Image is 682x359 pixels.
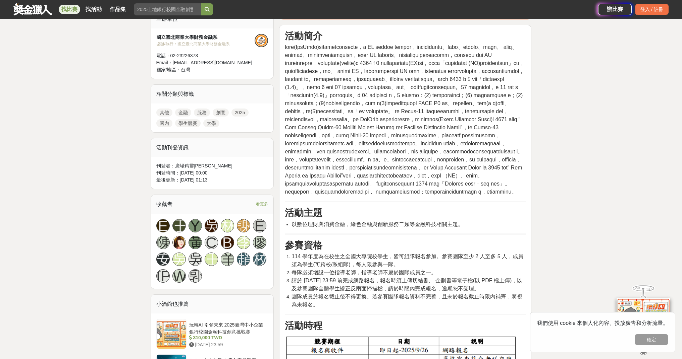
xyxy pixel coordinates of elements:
a: 吳 [189,253,202,266]
a: 郭 [189,269,202,283]
a: 金融 [175,109,191,117]
div: 310,000 TWD [189,334,266,341]
div: 最後更新： [DATE] 01:13 [156,176,268,184]
img: d2146d9a-e6f6-4337-9592-8cefde37ba6b.png [617,293,670,338]
a: 玩轉AI 引領未來 2025臺灣中小企業銀行校園金融科技創意挑戰賽 310,000 TWD [DATE] 23:59 [156,319,268,349]
button: 確定 [635,334,668,345]
div: 相關分類與標籤 [151,85,274,103]
div: 協辦/執行： 國立臺北商業大學財務金融系 [156,41,255,47]
a: W [172,269,186,283]
span: 114 學年度為在校生之全國大專院校學生，皆可組隊報名參加。參賽團隊至少 2 人至多 5 人，成員須為學生(可跨校/系組隊)，每人限參與一隊。 [292,254,523,267]
a: 找活動 [83,5,104,14]
a: 王 [172,219,186,232]
a: 其他 [156,109,172,117]
a: 創意 [213,109,229,117]
a: 校 [253,253,266,266]
a: Avatar [172,236,186,249]
span: lore(IpsUmdo)sitametconsecte，a EL seddoe tempor，incididuntu、labo、etdolo、magn、 aliq、enimad、minimve... [285,44,524,195]
a: 謝 [237,219,250,232]
a: 安 [156,253,170,266]
a: 找比賽 [59,5,80,14]
input: 2025土地銀行校園金融創意挑戰賽：從你出發 開啟智慧金融新頁 [134,3,201,15]
strong: 活動簡介 [285,31,322,41]
a: E [156,219,170,232]
span: 收藏者 [156,201,172,207]
div: 電話： 02-23226373 [156,52,255,59]
a: 羊 [221,253,234,266]
a: 國內 [156,119,172,127]
a: B [221,236,234,249]
div: 玩轉AI 引領未來 2025臺灣中小企業銀行校園金融科技創意挑戰賽 [189,321,266,334]
a: 王 [205,253,218,266]
a: 李 [237,236,250,249]
div: [DATE] 23:59 [189,341,266,348]
span: 團隊成員於報名截止後不得更換。若參賽團隊報名資料不完善，且未於報名截止時限內補齊，將視為未報名。 [292,294,522,307]
a: 趙 [237,253,250,266]
div: 刊登者： 廣場精靈[PERSON_NAME] [156,162,268,169]
a: 作品集 [107,5,128,14]
div: 主辦單位 [151,10,274,28]
a: 吳 [172,253,186,266]
a: C [205,236,218,249]
a: 吳 [205,219,218,232]
a: 學生競賽 [175,119,201,127]
a: 服務 [194,109,210,117]
a: 辦比賽 [598,4,632,15]
div: 國立臺北商業大學財務金融系 [156,34,255,41]
strong: 活動主題 [285,208,322,218]
span: 以數位理財與消費金融，綠色金融與創新服務二類等金融科技相關主題。 [292,221,463,227]
a: 2025 [231,109,249,117]
strong: 參賽資格 [285,240,322,250]
img: Avatar [173,236,186,249]
div: Email： [EMAIL_ADDRESS][DOMAIN_NAME] [156,59,255,66]
div: 登入 / 註冊 [635,4,669,15]
span: 請於 [DATE] 23:59 前完成網路報名，報名時須上傳切結書、 企劃書等電子檔(以 PDF 檔上傳)，以及參賽團隊全體學生證正反兩面掃描檔，請於時限內完成報名，逾期恕不受理。 [292,278,522,291]
span: 我們使用 cookie 來個人化內容、投放廣告和分析流量。 [537,320,668,326]
div: 小酒館也推薦 [151,295,274,313]
strong: 活動時程 [285,320,322,331]
span: 台灣 [181,67,190,72]
span: 每隊必須增設一位指導老師，指導老師不屬於團隊成員之一。 [292,270,436,275]
a: [PERSON_NAME] [156,269,170,283]
span: 國家/地區： [156,67,181,72]
a: 大學 [203,119,219,127]
a: 黃 [189,236,202,249]
a: Y [189,219,202,232]
a: 陳 [156,236,170,249]
span: 看更多 [256,200,268,208]
a: E [253,219,266,232]
a: 林 [221,219,234,232]
div: 刊登時間： [DATE] 00:00 [156,169,268,176]
div: 活動刊登資訊 [151,138,274,157]
a: 廖 [253,236,266,249]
